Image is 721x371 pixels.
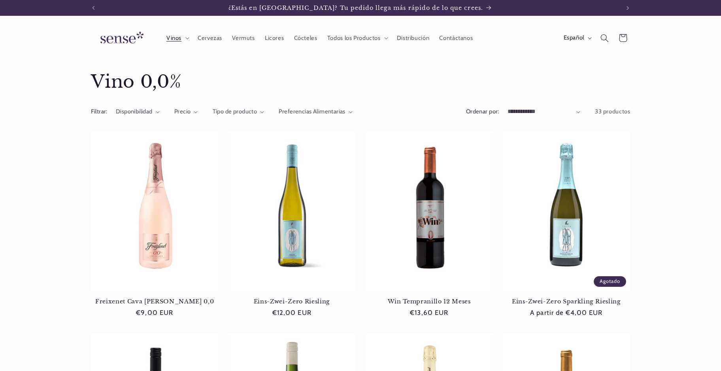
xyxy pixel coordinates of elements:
[365,298,493,305] a: Win Tempranillo 12 Meses
[91,107,108,116] h2: Filtrar:
[174,107,198,116] summary: Precio
[228,298,356,305] a: Eins-Zwei-Zero Riesling
[198,34,222,42] span: Cervezas
[174,108,191,115] span: Precio
[434,29,478,47] a: Contáctanos
[116,107,160,116] summary: Disponibilidad (0 seleccionado)
[294,34,317,42] span: Cócteles
[564,34,584,42] span: Español
[232,34,255,42] span: Vermuts
[213,107,264,116] summary: Tipo de producto (0 seleccionado)
[193,29,227,47] a: Cervezas
[260,29,289,47] a: Licores
[116,108,153,115] span: Disponibilidad
[161,29,193,47] summary: Vinos
[322,29,392,47] summary: Todos los Productos
[502,298,630,305] a: Eins-Zwei-Zero Sparkling Riesling
[439,34,473,42] span: Contáctanos
[595,29,613,47] summary: Búsqueda
[227,29,260,47] a: Vermuts
[279,107,353,116] summary: Preferencias Alimentarias (0 seleccionado)
[228,4,483,11] span: ¿Estás en [GEOGRAPHIC_DATA]? Tu pedido llega más rápido de lo que crees.
[466,108,499,115] label: Ordenar por:
[213,108,257,115] span: Tipo de producto
[91,27,150,49] img: Sense
[91,71,630,93] h1: Vino 0,0%
[397,34,430,42] span: Distribución
[392,29,434,47] a: Distribución
[91,298,219,305] a: Freixenet Cava [PERSON_NAME] 0,0
[327,34,381,42] span: Todos los Productos
[289,29,322,47] a: Cócteles
[166,34,181,42] span: Vinos
[279,108,345,115] span: Preferencias Alimentarias
[88,24,153,53] a: Sense
[265,34,284,42] span: Licores
[595,108,630,115] span: 33 productos
[559,30,595,46] button: Español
